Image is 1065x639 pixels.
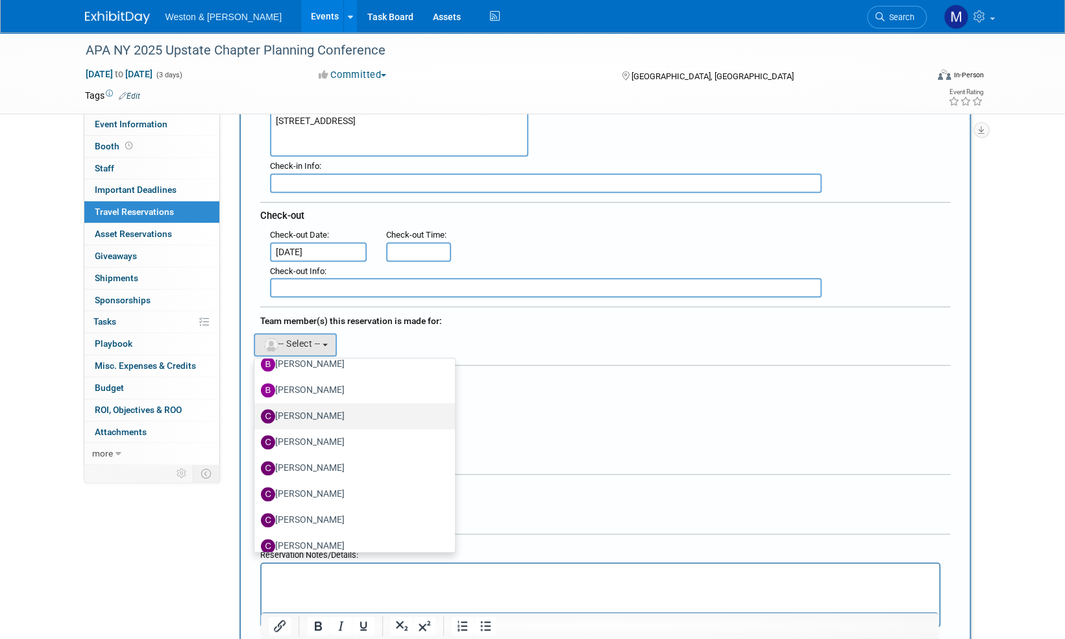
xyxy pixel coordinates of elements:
[474,617,496,635] button: Bullet list
[944,5,968,29] img: Mary Ann Trujillo
[95,382,124,393] span: Budget
[270,230,329,240] small: :
[269,617,291,635] button: Insert/edit link
[261,354,442,375] label: [PERSON_NAME]
[84,290,219,311] a: Sponsorships
[95,163,114,173] span: Staff
[314,68,391,82] button: Committed
[270,230,327,240] span: Check-out Date
[95,273,138,283] span: Shipments
[262,564,939,620] iframe: Rich Text Area
[953,70,983,80] div: In-Person
[261,536,442,557] label: [PERSON_NAME]
[171,465,193,482] td: Personalize Event Tab Strip
[391,617,413,635] button: Subscript
[81,39,907,62] div: APA NY 2025 Upstate Chapter Planning Conference
[84,179,219,201] a: Important Deadlines
[307,617,329,635] button: Bold
[113,69,125,79] span: to
[95,141,135,151] span: Booth
[270,266,324,276] span: Check-out Info
[261,510,442,531] label: [PERSON_NAME]
[850,68,984,87] div: Event Format
[352,617,374,635] button: Underline
[84,333,219,355] a: Playbook
[885,12,914,22] span: Search
[119,92,140,101] a: Edit
[270,161,321,171] small: :
[261,487,275,501] img: C.jpg
[95,229,172,239] span: Asset Reservations
[155,71,182,79] span: (3 days)
[261,539,275,553] img: C.jpg
[92,448,113,458] span: more
[261,432,442,453] label: [PERSON_NAME]
[263,338,321,349] span: -- Select --
[85,89,140,102] td: Tags
[95,360,196,371] span: Misc. Expenses & Credits
[84,201,219,223] a: Travel Reservations
[386,230,445,240] span: Check-out Time
[85,68,153,80] span: [DATE] [DATE]
[938,69,951,80] img: Format-Inperson.png
[261,513,275,527] img: C.jpg
[260,309,950,330] div: Team member(s) this reservation is made for:
[867,6,927,29] a: Search
[123,141,135,151] span: Booth not reserved yet
[270,161,319,171] span: Check-in Info
[84,245,219,267] a: Giveaways
[95,338,132,349] span: Playbook
[84,158,219,179] a: Staff
[386,230,447,240] small: :
[84,311,219,332] a: Tasks
[261,435,275,449] img: C.jpg
[413,617,435,635] button: Superscript
[95,184,177,195] span: Important Deadlines
[330,617,352,635] button: Italic
[85,11,150,24] img: ExhibitDay
[261,406,442,427] label: [PERSON_NAME]
[95,295,151,305] span: Sponsorships
[260,210,304,221] span: Check-out
[631,71,794,81] span: [GEOGRAPHIC_DATA], [GEOGRAPHIC_DATA]
[84,223,219,245] a: Asset Reservations
[95,405,182,415] span: ROI, Objectives & ROO
[261,383,275,397] img: B.jpg
[452,617,474,635] button: Numbered list
[270,266,326,276] small: :
[84,268,219,289] a: Shipments
[165,12,282,22] span: Weston & [PERSON_NAME]
[260,544,940,562] div: Reservation Notes/Details:
[84,355,219,377] a: Misc. Expenses & Credits
[260,371,950,384] div: Cost:
[948,89,983,95] div: Event Rating
[261,484,442,505] label: [PERSON_NAME]
[84,114,219,135] a: Event Information
[261,409,275,423] img: C.jpg
[261,461,275,475] img: C.jpg
[95,251,137,261] span: Giveaways
[193,465,219,482] td: Toggle Event Tabs
[84,136,219,157] a: Booth
[254,333,337,357] button: -- Select --
[95,207,174,217] span: Travel Reservations
[84,377,219,399] a: Budget
[95,427,147,437] span: Attachments
[261,357,275,371] img: B.jpg
[261,458,442,479] label: [PERSON_NAME]
[93,316,116,327] span: Tasks
[84,399,219,421] a: ROI, Objectives & ROO
[95,119,167,129] span: Event Information
[84,421,219,443] a: Attachments
[84,443,219,464] a: more
[261,380,442,401] label: [PERSON_NAME]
